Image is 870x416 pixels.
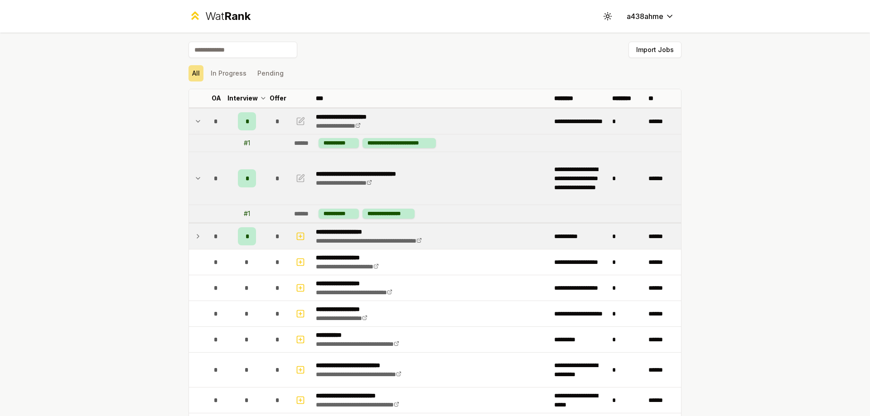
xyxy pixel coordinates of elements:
span: Rank [224,10,251,23]
button: a438ahme [619,8,681,24]
span: a438ahme [627,11,663,22]
button: Pending [254,65,287,81]
p: Interview [227,94,258,103]
div: # 1 [244,209,250,218]
p: OA [212,94,221,103]
button: In Progress [207,65,250,81]
div: Wat [205,9,251,24]
button: All [188,65,203,81]
p: Offer [270,94,286,103]
div: # 1 [244,139,250,148]
a: WatRank [188,9,251,24]
button: Import Jobs [628,42,681,58]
